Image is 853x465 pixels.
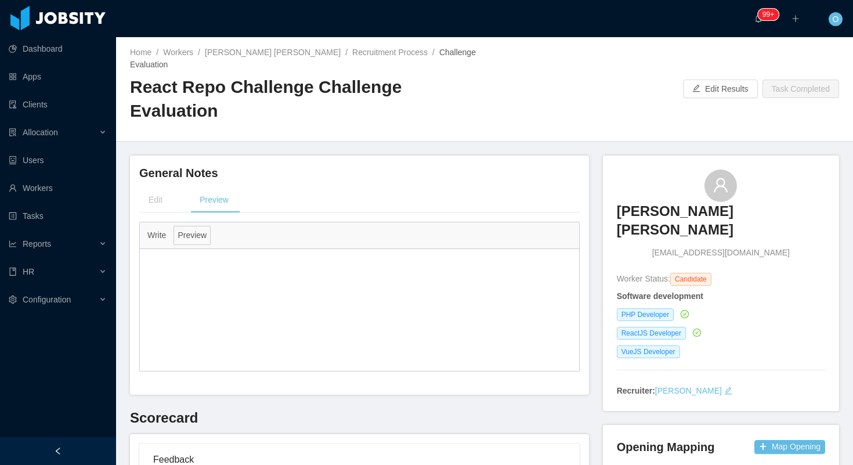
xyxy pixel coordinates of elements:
button: Task Completed [762,80,839,98]
h3: [PERSON_NAME] [PERSON_NAME] [617,202,825,240]
button: Write [143,226,170,245]
span: Configuration [23,295,71,304]
button: Preview [174,226,211,245]
a: icon: auditClients [9,93,107,116]
span: Reports [23,239,51,248]
a: Workers [163,48,193,57]
i: icon: book [9,268,17,276]
span: [EMAIL_ADDRESS][DOMAIN_NAME] [652,247,790,259]
span: O [833,12,839,26]
i: icon: solution [9,128,17,136]
a: Home [130,48,151,57]
span: Candidate [670,273,711,286]
i: icon: check-circle [681,310,689,318]
div: Preview [190,187,238,213]
strong: Recruiter: [617,386,655,395]
button: icon: editEdit Results [683,80,758,98]
a: icon: pie-chartDashboard [9,37,107,60]
a: icon: profileTasks [9,204,107,228]
i: icon: plus [791,15,800,23]
a: [PERSON_NAME] [655,386,722,395]
a: icon: check-circle [678,309,689,319]
span: / [345,48,348,57]
span: / [432,48,435,57]
span: Allocation [23,128,58,137]
span: / [198,48,200,57]
h2: React Repo Challenge Challenge Evaluation [130,75,485,122]
a: icon: appstoreApps [9,65,107,88]
a: [PERSON_NAME] [PERSON_NAME] [205,48,341,57]
h4: Opening Mapping [617,439,715,455]
div: Edit [139,187,172,213]
span: ReactJS Developer [617,327,686,340]
span: PHP Developer [617,308,674,321]
i: icon: check-circle [693,329,701,337]
button: icon: plusMap Opening [754,440,825,454]
a: [PERSON_NAME] [PERSON_NAME] [617,202,825,247]
a: icon: userWorkers [9,176,107,200]
i: icon: bell [754,15,762,23]
i: icon: setting [9,295,17,304]
span: VueJS Developer [617,345,680,358]
h4: General Notes [139,165,580,181]
h3: Scorecard [130,409,589,427]
a: Recruitment Process [352,48,428,57]
i: icon: edit [724,387,732,395]
span: / [156,48,158,57]
a: icon: check-circle [691,328,701,337]
a: icon: robotUsers [9,149,107,172]
span: Challenge Evaluation [130,48,476,69]
strong: Software development [617,291,703,301]
span: HR [23,267,34,276]
i: icon: line-chart [9,240,17,248]
i: icon: user [713,177,729,193]
span: Worker Status: [617,274,670,283]
sup: 1656 [758,9,779,20]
